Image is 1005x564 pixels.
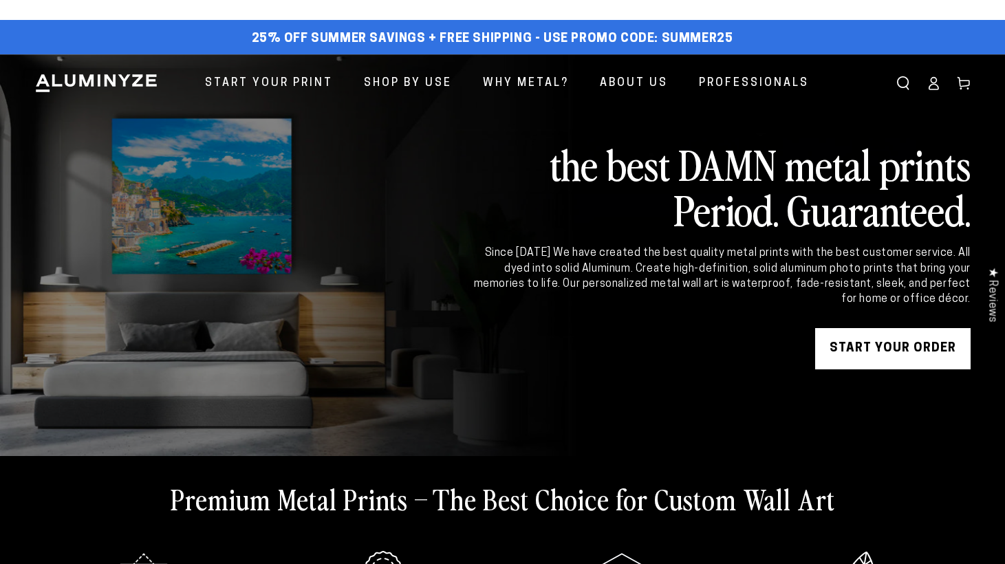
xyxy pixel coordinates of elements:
a: Professionals [689,65,819,102]
div: Click to open Judge.me floating reviews tab [979,257,1005,333]
a: START YOUR Order [815,328,971,369]
img: Aluminyze [34,73,158,94]
span: Shop By Use [364,74,452,94]
div: Since [DATE] We have created the best quality metal prints with the best customer service. All dy... [471,246,971,307]
span: About Us [600,74,668,94]
span: Start Your Print [205,74,333,94]
a: Shop By Use [354,65,462,102]
a: Start Your Print [195,65,343,102]
span: Why Metal? [483,74,569,94]
h2: Premium Metal Prints – The Best Choice for Custom Wall Art [171,481,835,517]
summary: Search our site [888,68,918,98]
span: Professionals [699,74,809,94]
h2: the best DAMN metal prints Period. Guaranteed. [471,141,971,232]
a: Why Metal? [473,65,579,102]
span: 25% off Summer Savings + Free Shipping - Use Promo Code: SUMMER25 [252,32,733,47]
a: About Us [590,65,678,102]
